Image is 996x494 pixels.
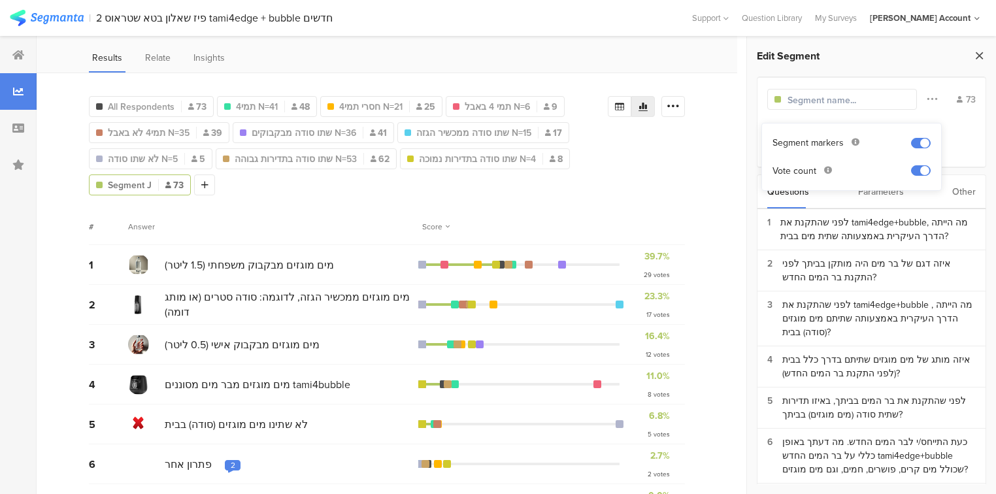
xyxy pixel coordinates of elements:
div: 11.0% [646,369,670,383]
span: לא שתו סודה N=5 [108,152,178,166]
div: לפני שהתקנת את בר המים בביתך, באיזו תדירות שתית סודה (מים מוגזים) בביתך? [782,394,976,421]
span: 17 [545,126,562,140]
div: Parameters [858,175,904,208]
a: Question Library [735,12,808,24]
div: איזה מותג של מים מוגזים שתיתם בדרך כלל בבית (לפני התקנת בר המים החדש)? [782,353,976,380]
div: 4 [767,353,782,380]
span: 62 [371,152,390,166]
span: מים מוגזים מבקבוק משפחתי (1.5 ליטר) [165,257,334,272]
div: 2.7% [650,449,670,463]
span: שתו סודה בתדירות נמוכה N=4 [419,152,536,166]
span: 25 [416,100,435,114]
div: | [89,10,91,25]
div: Answer [128,221,155,233]
div: 12 votes [646,350,670,359]
span: 73 [188,100,207,114]
span: Results [92,51,122,65]
span: 5 [191,152,205,166]
div: 5 [767,394,782,421]
img: d3718dnoaommpf.cloudfront.net%2Fitem%2F2ad5686d6911c7557fc5.png [128,334,149,355]
div: 3 [767,298,782,339]
div: 4 [89,377,128,392]
div: 6 [89,457,128,472]
span: Segment J [108,178,152,192]
div: לפני שהתקנת את tami4edge+bubble , מה הייתה הדרך העיקרית באמצעותה שתיתם מים מוגזים (סודה) בבית? [782,298,976,339]
div: 23.3% [644,289,670,303]
span: תמי 4 באבל N=6 [465,100,530,114]
span: מים מוגזים ממכשיר הגזה, לדוגמה: סודה סטרים (או מותג דומה) [165,289,416,320]
span: Relate [145,51,171,65]
div: 2 [231,460,235,470]
div: 2 [89,297,128,312]
div: 1 [89,257,128,272]
div: Questions [767,175,809,208]
span: Edit Segment [757,48,820,63]
div: 2 פיז שאלון בטא שטראוס tami4edge + bubble חדשים [96,12,333,24]
div: [PERSON_NAME] Account [870,12,971,24]
img: segmanta logo [10,10,84,26]
input: Segment name... [788,93,901,107]
div: 16.4% [645,329,670,343]
span: 73 [165,178,184,192]
div: 6.8% [649,409,670,423]
span: שתו סודה מבקבוקים N=36 [252,126,356,140]
span: מים מוגזים מבר מים מסוננים tami4bubble [165,377,350,392]
span: Insights [193,51,225,65]
img: d3718dnoaommpf.cloudfront.net%2Fitem%2F99b7f4fa4e03a4370447.png [128,254,149,275]
div: 1 [767,216,780,243]
span: All Respondents [108,100,174,114]
div: 2 votes [648,469,670,479]
div: 73 [957,93,976,107]
div: 8 votes [648,389,670,399]
div: 5 [89,417,128,432]
span: תמי4 לא באבל N=35 [108,126,190,140]
div: לפני שהתקנת את tami4edge+bubble, מה הייתה הדרך העיקרית באמצעותה שתית מים בבית? [780,216,976,243]
div: 29 votes [644,270,670,280]
span: 39 [203,126,222,140]
a: My Surveys [808,12,863,24]
div: 17 votes [646,310,670,320]
div: 6 [767,435,782,476]
span: 9 [544,100,557,114]
span: פתרון אחר [165,457,212,472]
div: # [89,221,128,233]
img: d3718dnoaommpf.cloudfront.net%2Fitem%2F551e9c2c196fa5a2f87f.jpg [128,294,149,315]
span: 48 [291,100,310,114]
span: 41 [370,126,387,140]
img: d3718dnoaommpf.cloudfront.net%2Fitem%2Ffa84dd76cb021fedb4e3.png [128,414,149,435]
span: מים מוגזים מבקבוק אישי (0.5 ליטר) [165,337,320,352]
div: 3 [89,337,128,352]
span: שתו סודה ממכשיר הגזה N=15 [416,126,531,140]
span: שתו סודה בתדירות גבוהה N=53 [235,152,357,166]
div: Other [952,175,976,208]
span: 8 [550,152,563,166]
div: 5 votes [648,429,670,439]
span: חסרי תמי4 N=21 [339,100,403,114]
div: Segment markers [772,137,844,150]
span: לא שתינו מים מוגזים (סודה) בבית [165,417,308,432]
div: Add filters to this segment using the list below [767,122,976,133]
div: Score [422,221,450,233]
span: תמי4 N=41 [236,100,278,114]
div: איזה דגם של בר מים היה מותקן בביתך לפני התקנת בר המים החדש? [782,257,976,284]
div: Vote count [772,165,816,178]
div: 39.7% [644,250,670,263]
div: כעת התייחס/י לבר המים החדש. מה דעתך באופן כללי על בר המים החדש tami4edge+bubble שכולל מים קרים, פ... [782,435,976,476]
div: Support [692,8,729,28]
div: 2 [767,257,782,284]
img: d3718dnoaommpf.cloudfront.net%2Fitem%2F4e6e81adf43569a8df0f.jpg [128,374,149,395]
